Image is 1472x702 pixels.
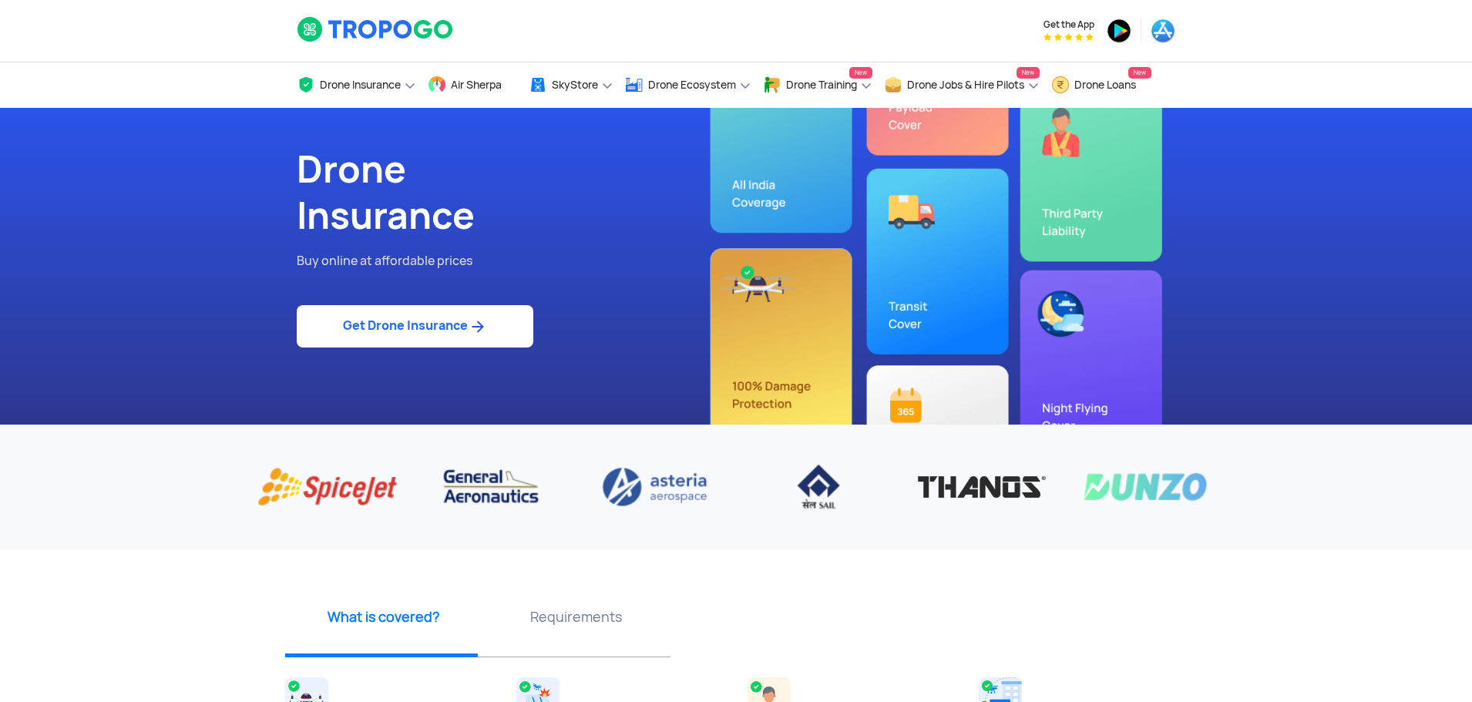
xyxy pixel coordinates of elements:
[849,67,872,79] span: New
[421,463,561,511] img: General Aeronautics
[297,16,455,42] img: logoHeader.svg
[297,305,533,348] a: Get Drone Insurance
[428,62,517,108] a: Air Sherpa
[1128,67,1151,79] span: New
[1044,33,1094,41] img: App Raking
[552,79,598,91] span: SkyStore
[648,79,736,91] span: Drone Ecosystem
[297,146,724,239] h1: Drone Insurance
[293,607,474,626] p: What is covered?
[786,79,857,91] span: Drone Training
[1017,67,1040,79] span: New
[297,251,724,271] p: Buy online at affordable prices
[1107,18,1131,43] img: ic_playstore.png
[1075,463,1215,511] img: Dunzo
[907,79,1024,91] span: Drone Jobs & Hire Pilots
[1051,62,1151,108] a: Drone LoansNew
[1151,18,1175,43] img: ic_appstore.png
[763,62,872,108] a: Drone TrainingNew
[486,607,667,626] p: Requirements
[297,62,416,108] a: Drone Insurance
[912,463,1052,511] img: Thanos Technologies
[1044,18,1094,31] span: Get the App
[625,62,751,108] a: Drone Ecosystem
[584,463,724,511] img: Asteria aerospace
[1074,79,1136,91] span: Drone Loans
[529,62,613,108] a: SkyStore
[468,317,487,336] img: ic_arrow_forward_blue.svg
[748,463,889,511] img: IISCO Steel Plant
[451,79,502,91] span: Air Sherpa
[320,79,401,91] span: Drone Insurance
[257,463,398,511] img: Spice Jet
[884,62,1040,108] a: Drone Jobs & Hire PilotsNew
